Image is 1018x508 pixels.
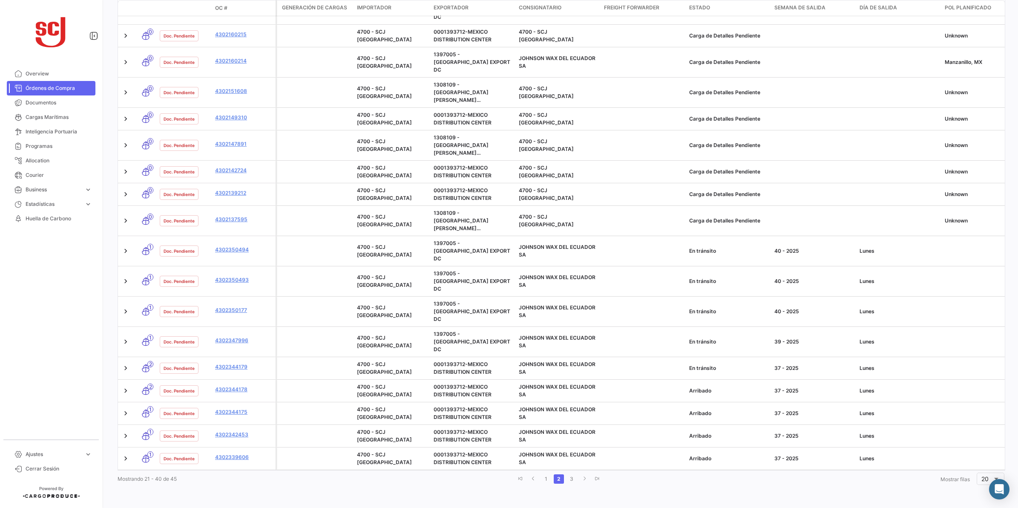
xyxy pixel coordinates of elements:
datatable-header-cell: Exportador [430,0,515,16]
span: Doc. Pendiente [164,89,195,96]
span: 2 [147,361,153,367]
span: 1308109 - ARGENTINA PILAR DC [434,134,489,164]
span: JOHNSON WAX DEL ECUADOR SA [519,244,595,258]
div: Abrir Intercom Messenger [989,479,1009,499]
div: Carga de Detalles Pendiente [689,217,768,225]
div: En tránsito [689,338,768,346]
span: POL Planificado [945,4,991,12]
span: Mostrando 21 - 40 de 45 [118,476,177,482]
span: 4700 - SCJ Ecuador [357,361,412,375]
datatable-header-cell: Estado [686,0,771,16]
div: Lunes [860,455,938,462]
div: 39 - 2025 [774,338,853,346]
a: Documentos [7,95,95,110]
a: 4302344175 [215,408,272,416]
span: Doc. Pendiente [164,217,195,224]
span: 1 [147,429,153,435]
img: scj_logo1.svg [30,10,72,53]
span: 4700 - SCJ Ecuador [519,187,574,201]
div: Lunes [860,432,938,440]
span: Unknown [945,217,968,224]
span: 4700 - SCJ Ecuador [357,304,412,318]
span: 0001393712-MEXICO DISTRIBUTION CENTER [434,165,492,179]
span: 4700 - SCJ Ecuador [357,29,412,43]
span: 4700 - SCJ Ecuador [357,335,412,349]
div: Lunes [860,277,938,285]
span: JOHNSON WAX DEL ECUADOR SA [519,55,595,69]
span: 0 [147,55,153,61]
span: Doc. Pendiente [164,387,195,394]
span: Doc. Pendiente [164,59,195,66]
span: 4700 - SCJ Ecuador [357,274,412,288]
div: Lunes [860,410,938,417]
div: 37 - 2025 [774,364,853,372]
span: 1397005 - TOLUCA EXPORT DC [434,270,510,292]
a: 4302147891 [215,140,272,148]
span: Doc. Pendiente [164,115,195,122]
a: Overview [7,66,95,81]
span: 1 [147,304,153,311]
span: 0001393712-MEXICO DISTRIBUTION CENTER [434,29,492,43]
a: Expand/Collapse Row [121,338,130,346]
a: 4302139212 [215,189,272,197]
div: 37 - 2025 [774,410,853,417]
a: Expand/Collapse Row [121,167,130,176]
span: 4700 - SCJ Ecuador [357,214,412,228]
span: 0001393712-MEXICO DISTRIBUTION CENTER [434,187,492,201]
a: Expand/Collapse Row [121,454,130,463]
span: Doc. Pendiente [164,32,195,39]
a: Expand/Collapse Row [121,387,130,395]
span: Cerrar Sesión [26,465,92,473]
a: go to last page [592,474,602,484]
span: Overview [26,70,92,78]
span: JOHNSON WAX DEL ECUADOR SA [519,451,595,465]
span: 1 [147,244,153,250]
span: expand_more [84,186,92,193]
span: Generación de cargas [282,4,347,12]
span: Órdenes de Compra [26,84,92,92]
a: Expand/Collapse Row [121,58,130,66]
a: Huella de Carbono [7,211,95,226]
a: Expand/Collapse Row [121,432,130,440]
a: 4302149310 [215,114,272,121]
a: 4302344178 [215,386,272,393]
div: 37 - 2025 [774,432,853,440]
div: Arribado [689,432,768,440]
span: 1397005 - TOLUCA EXPORT DC [434,240,510,262]
span: Semana de Salida [774,4,825,12]
span: Cargas Marítimas [26,113,92,121]
span: 0 [147,85,153,92]
span: 4700 - SCJ Ecuador [357,451,412,465]
datatable-header-cell: Freight Forwarder [601,0,686,16]
span: 4700 - SCJ Ecuador [357,187,412,201]
span: JOHNSON WAX DEL ECUADOR SA [519,274,595,288]
span: Importador [357,4,391,12]
span: 0001393712-MEXICO DISTRIBUTION CENTER [434,406,492,420]
a: 4302137595 [215,216,272,223]
div: Lunes [860,308,938,315]
span: 4700 - SCJ Ecuador [357,85,412,99]
div: Arribado [689,455,768,462]
span: 0 [147,187,153,193]
span: 2 [147,384,153,390]
datatable-header-cell: Día de Salida [856,0,941,16]
span: 4700 - SCJ Ecuador [519,29,574,43]
datatable-header-cell: Estado Doc. [156,5,212,12]
span: 4700 - SCJ Ecuador [357,406,412,420]
a: Expand/Collapse Row [121,277,130,286]
span: Doc. Pendiente [164,365,195,372]
datatable-header-cell: OC # [212,1,276,15]
span: 4700 - SCJ Ecuador [519,112,574,126]
span: 4700 - SCJ Ecuador [357,429,412,443]
a: Expand/Collapse Row [121,247,130,255]
span: Freight Forwarder [604,4,659,12]
a: Expand/Collapse Row [121,216,130,225]
span: 1 [147,451,153,458]
a: 4302350177 [215,306,272,314]
span: 1397005 - TOLUCA EXPORT DC [434,51,510,73]
a: 4302350494 [215,246,272,254]
a: 1 [541,474,551,484]
span: 0001393712-MEXICO DISTRIBUTION CENTER [434,451,492,465]
span: Unknown [945,115,968,122]
span: Business [26,186,81,193]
